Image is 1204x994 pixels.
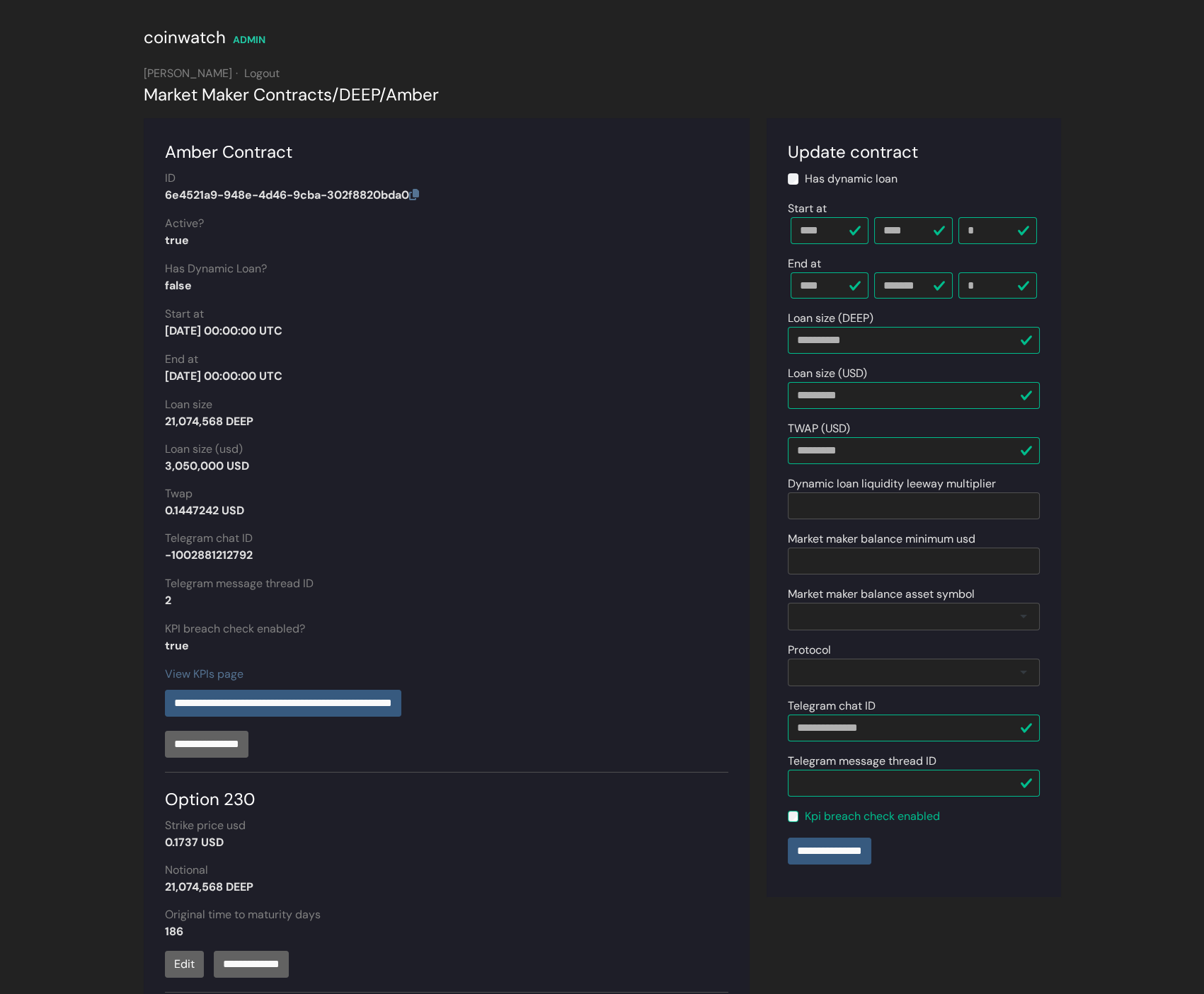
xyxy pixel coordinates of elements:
[788,139,1040,165] div: Update contract
[165,620,305,637] label: KPI breach check enabled?
[165,278,192,293] strong: false
[165,638,189,653] strong: true
[165,772,728,812] div: Option 230
[788,365,867,382] label: Loan size (USD)
[788,310,873,327] label: Loan size (DEEP)
[165,666,243,681] a: View KPIs page
[165,503,244,518] strong: 0.1447242 USD
[165,924,183,939] strong: 186
[165,441,243,458] label: Loan size (usd)
[144,82,1061,108] div: Market Maker Contracts DEEP Amber
[165,575,314,592] label: Telegram message thread ID
[805,808,940,825] label: Kpi breach check enabled
[165,323,282,338] strong: [DATE] 00:00:00 UTC
[788,200,827,217] label: Start at
[165,951,204,978] a: Edit
[165,351,198,368] label: End at
[788,255,821,272] label: End at
[165,170,176,187] label: ID
[805,171,898,187] label: Has dynamic loan
[165,187,419,202] strong: 6e4521a9-948e-4d46-9cba-302f8820bda0
[165,906,321,923] label: Original time to maturity days
[244,66,280,81] a: Logout
[165,548,253,562] strong: -1002881212792
[165,593,171,608] strong: 2
[332,83,339,105] span: /
[165,458,249,473] strong: 3,050,000 USD
[788,420,850,437] label: TWAP (USD)
[144,32,265,47] a: coinwatch ADMIN
[165,879,253,894] strong: 21,074,568 DEEP
[788,698,876,715] label: Telegram chat ID
[165,862,208,879] label: Notional
[788,642,831,659] label: Protocol
[788,753,936,770] label: Telegram message thread ID
[144,65,1061,82] div: [PERSON_NAME]
[165,260,267,277] label: Has Dynamic Loan?
[165,485,193,502] label: Twap
[165,369,282,383] strong: [DATE] 00:00:00 UTC
[165,817,246,834] label: Strike price usd
[144,25,226,50] div: coinwatch
[165,215,204,232] label: Active?
[233,33,265,47] div: ADMIN
[788,586,975,603] label: Market maker balance asset symbol
[165,233,189,248] strong: true
[165,306,204,323] label: Start at
[165,139,728,165] div: Amber Contract
[788,475,996,492] label: Dynamic loan liquidity leeway multiplier
[165,835,224,850] strong: 0.1737 USD
[165,396,212,413] label: Loan size
[165,530,253,547] label: Telegram chat ID
[788,531,975,548] label: Market maker balance minimum usd
[379,83,386,105] span: /
[165,414,253,429] strong: 21,074,568 DEEP
[236,66,238,81] span: ·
